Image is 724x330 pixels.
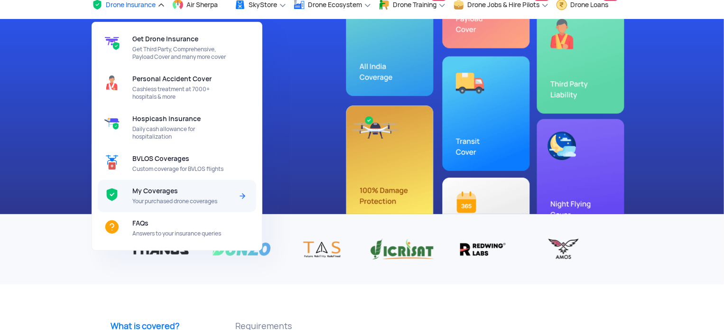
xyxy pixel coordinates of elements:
[132,219,149,227] span: FAQs
[104,35,120,50] img: get-drone-insurance.svg
[132,35,198,43] span: Get Drone Insurance
[393,1,436,9] span: Drone Training
[104,187,120,202] img: ic_mycoverage.svg
[104,115,120,130] img: ic_hospicash.svg
[104,219,120,235] img: ic_FAQs.svg
[98,68,256,108] a: Personal Accident CoverCashless treatment at 7000+ hospitals & more
[289,238,355,261] img: TAS
[132,198,232,205] span: Your purchased drone coverages
[132,75,212,83] span: Personal Accident Cover
[570,1,608,9] span: Drone Loans
[237,190,248,202] img: Arrow
[370,238,436,261] img: Vicrisat
[104,155,120,170] img: ic_BVLOS%20Coverages.svg
[132,230,232,237] span: Answers to your insurance queries
[186,1,218,9] span: Air Sherpa
[132,115,201,123] span: Hospicash Insurance
[98,108,256,148] a: Hospicash InsuranceDaily cash allowance for hospitalization
[450,238,516,261] img: Redwing labs
[530,238,597,261] img: AMOS
[98,148,256,180] a: BVLOS CoveragesCustom coverage for BVLOS flights
[132,125,232,141] span: Daily cash allowance for hospitalization
[132,85,232,101] span: Cashless treatment at 7000+ hospitals & more
[132,187,178,195] span: My Coverages
[106,1,156,9] span: Drone Insurance
[104,75,120,90] img: ic_pacover_header.svg
[132,165,232,173] span: Custom coverage for BVLOS flights
[249,1,277,9] span: SkyStore
[308,1,362,9] span: Drone Ecosystem
[132,46,232,61] span: Get Third Party, Comprehensive, Payload Cover and many more cover
[132,155,189,162] span: BVLOS Coverages
[467,1,539,9] span: Drone Jobs & Hire Pilots
[98,28,256,68] a: Get Drone InsuranceGet Third Party, Comprehensive, Payload Cover and many more cover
